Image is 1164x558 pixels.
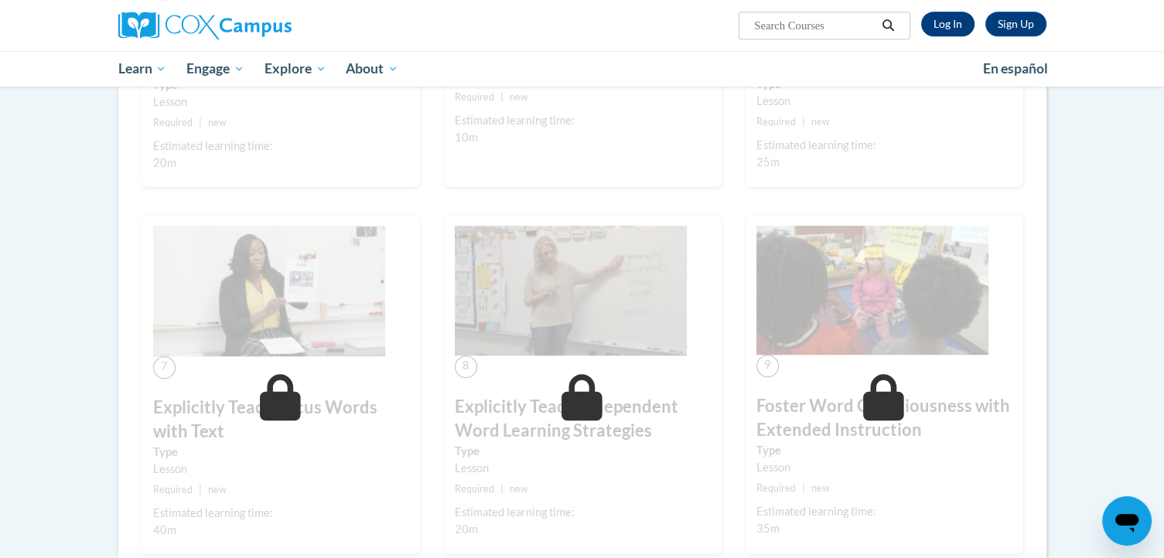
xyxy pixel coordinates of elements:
img: Course Image [153,226,385,356]
span: 25m [756,155,780,168]
span: Explore [265,60,326,78]
h3: Explicitly Teach Focus Words with Text [153,396,408,444]
div: Estimated learning time: [455,504,710,521]
div: Lesson [756,459,1012,476]
span: | [199,484,202,495]
img: Course Image [455,226,687,356]
button: Search [876,16,899,35]
span: Required [756,482,796,494]
span: 10m [455,131,478,144]
span: new [510,91,528,103]
span: new [811,116,830,128]
a: About [336,51,408,87]
div: Lesson [153,94,408,111]
img: Cox Campus [118,12,292,39]
div: Lesson [756,93,1012,110]
span: new [811,482,830,494]
div: Estimated learning time: [756,503,1012,520]
span: 7 [153,356,176,379]
span: | [500,91,503,103]
span: En español [983,60,1048,77]
input: Search Courses [753,16,876,35]
label: Type [756,442,1012,459]
span: 9 [756,355,779,377]
div: Lesson [153,461,408,478]
a: Register [985,12,1046,36]
a: En español [973,53,1058,85]
div: Estimated learning time: [756,137,1012,154]
span: 40m [153,523,176,536]
h3: Foster Word Consciousness with Extended Instruction [756,394,1012,442]
span: new [510,483,528,495]
a: Explore [254,51,336,87]
div: Estimated learning time: [455,112,710,129]
span: 35m [756,522,780,535]
span: Engage [186,60,244,78]
div: Estimated learning time: [153,138,408,155]
span: 8 [455,356,477,378]
span: | [199,117,202,128]
span: Required [455,91,494,103]
span: | [802,482,805,494]
span: Learn [118,60,166,78]
span: 20m [455,522,478,536]
span: About [346,60,398,78]
span: | [802,116,805,128]
a: Engage [176,51,254,87]
label: Type [153,444,408,461]
span: | [500,483,503,495]
a: Log In [921,12,975,36]
span: Required [153,484,193,495]
img: Course Image [756,226,988,355]
iframe: Button to launch messaging window [1102,496,1152,546]
label: Type [455,443,710,460]
div: Main menu [95,51,1070,87]
span: Required [756,116,796,128]
div: Lesson [455,460,710,477]
div: Estimated learning time: [153,505,408,522]
span: Required [153,117,193,128]
a: Cox Campus [118,12,412,39]
h3: Explicitly Teach Independent Word Learning Strategies [455,395,710,443]
span: 20m [153,156,176,169]
span: new [208,117,227,128]
a: Learn [108,51,177,87]
span: new [208,484,227,495]
span: Required [455,483,494,495]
